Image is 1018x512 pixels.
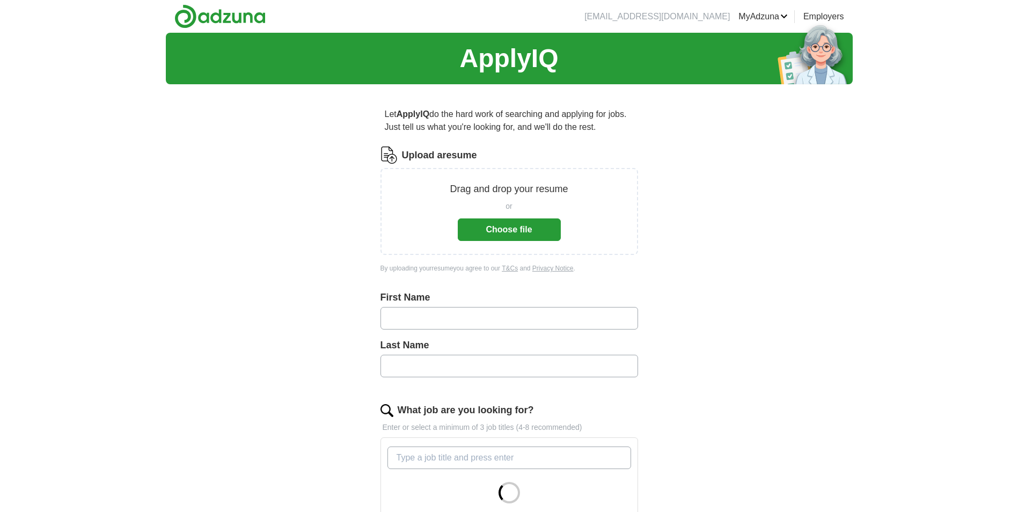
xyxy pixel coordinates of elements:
[174,4,266,28] img: Adzuna logo
[584,10,730,23] li: [EMAIL_ADDRESS][DOMAIN_NAME]
[380,147,398,164] img: CV Icon
[380,264,638,273] div: By uploading your resume you agree to our and .
[738,10,788,23] a: MyAdzuna
[380,104,638,138] p: Let do the hard work of searching and applying for jobs. Just tell us what you're looking for, an...
[506,201,512,212] span: or
[380,404,393,417] img: search.png
[803,10,844,23] a: Employers
[502,265,518,272] a: T&Cs
[458,218,561,241] button: Choose file
[532,265,574,272] a: Privacy Notice
[380,290,638,305] label: First Name
[402,148,477,163] label: Upload a resume
[398,403,534,418] label: What job are you looking for?
[397,109,429,119] strong: ApplyIQ
[459,39,558,78] h1: ApplyIQ
[450,182,568,196] p: Drag and drop your resume
[387,447,631,469] input: Type a job title and press enter
[380,338,638,353] label: Last Name
[380,422,638,433] p: Enter or select a minimum of 3 job titles (4-8 recommended)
